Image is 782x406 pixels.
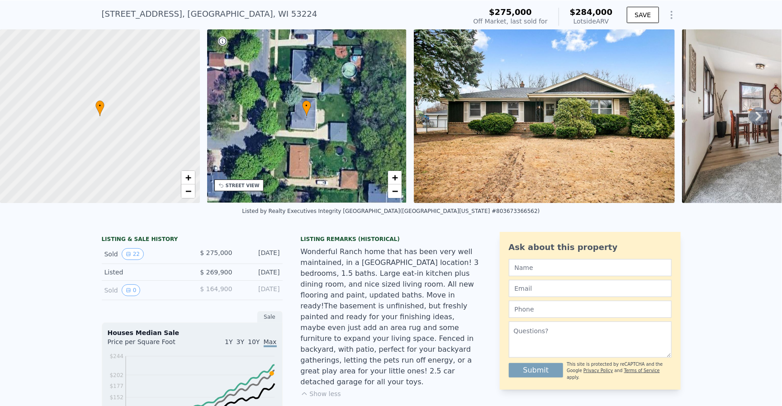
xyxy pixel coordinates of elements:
span: • [95,102,104,110]
a: Zoom out [388,184,402,198]
div: [DATE] [240,248,280,260]
a: Terms of Service [624,368,660,373]
tspan: $152 [109,394,123,401]
div: Off Market, last sold for [474,17,548,26]
div: Listed by Realty Executives Integrity [GEOGRAPHIC_DATA] ([GEOGRAPHIC_DATA][US_STATE] #803673366562) [242,208,540,214]
span: 1Y [225,338,232,345]
div: Listed [104,268,185,277]
span: − [392,185,398,197]
input: Email [509,280,672,297]
a: Zoom in [181,171,195,184]
div: Sale [257,311,283,323]
div: Sold [104,248,185,260]
span: $ 275,000 [200,249,232,256]
span: $ 269,900 [200,269,232,276]
button: Show Options [663,6,681,24]
div: [DATE] [240,268,280,277]
div: Lotside ARV [570,17,613,26]
div: Houses Median Sale [108,328,277,337]
div: Ask about this property [509,241,672,254]
span: 10Y [248,338,260,345]
tspan: $244 [109,353,123,359]
a: Zoom in [388,171,402,184]
button: View historical data [122,284,141,296]
div: Sold [104,284,185,296]
span: • [302,102,311,110]
button: Submit [509,363,564,378]
button: View historical data [122,248,144,260]
span: $284,000 [570,7,613,17]
div: Listing Remarks (Historical) [301,236,482,243]
div: This site is protected by reCAPTCHA and the Google and apply. [567,361,671,381]
span: + [392,172,398,183]
div: LISTING & SALE HISTORY [102,236,283,245]
div: [STREET_ADDRESS] , [GEOGRAPHIC_DATA] , WI 53224 [102,8,318,20]
div: • [95,100,104,116]
span: $275,000 [489,7,532,17]
div: [DATE] [240,284,280,296]
button: SAVE [627,7,659,23]
tspan: $202 [109,372,123,378]
a: Privacy Policy [583,368,613,373]
span: 3Y [237,338,244,345]
img: Sale: 127099104 Parcel: 101829580 [414,29,675,203]
div: STREET VIEW [226,182,260,189]
tspan: $177 [109,383,123,389]
div: • [302,100,311,116]
span: + [185,172,191,183]
span: − [185,185,191,197]
a: Zoom out [181,184,195,198]
input: Name [509,259,672,276]
span: $ 164,900 [200,285,232,293]
input: Phone [509,301,672,318]
div: Wonderful Ranch home that has been very well maintained, in a [GEOGRAPHIC_DATA] location! 3 bedro... [301,246,482,387]
span: Max [264,338,277,347]
div: Price per Square Foot [108,337,192,352]
button: Show less [301,389,341,398]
